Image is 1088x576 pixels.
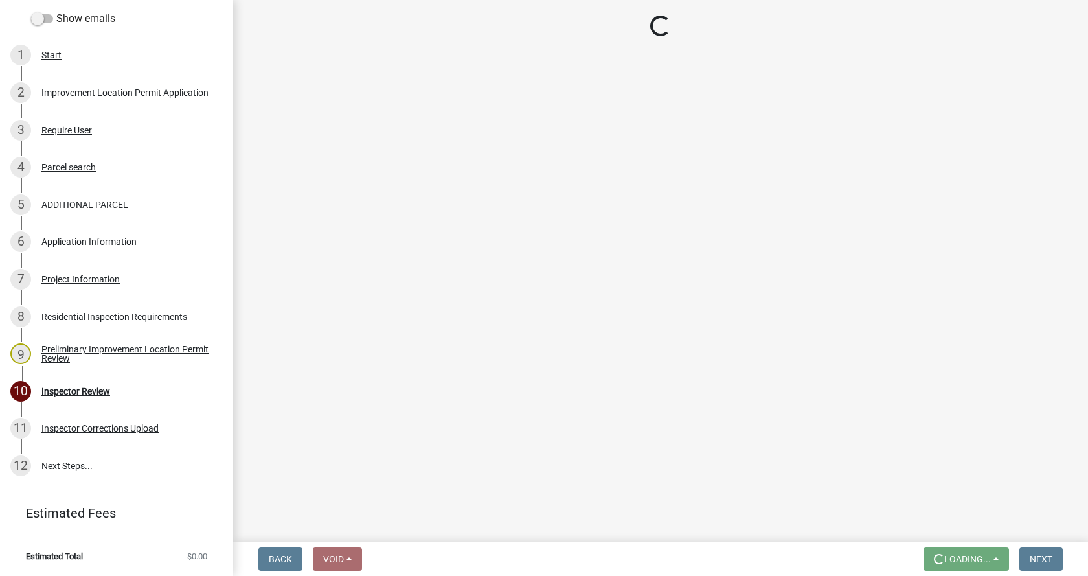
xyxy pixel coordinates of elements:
div: ADDITIONAL PARCEL [41,200,128,209]
button: Void [313,547,362,571]
div: 12 [10,455,31,476]
span: Estimated Total [26,552,83,560]
div: 3 [10,120,31,141]
div: 11 [10,418,31,439]
label: Show emails [31,11,115,27]
div: Preliminary Improvement Location Permit Review [41,345,212,363]
div: 10 [10,381,31,402]
div: Inspector Review [41,387,110,396]
span: Loading... [944,554,991,564]
div: Require User [41,126,92,135]
div: 5 [10,194,31,215]
div: Start [41,51,62,60]
div: Improvement Location Permit Application [41,88,209,97]
button: Loading... [924,547,1009,571]
div: Inspector Corrections Upload [41,424,159,433]
button: Back [258,547,302,571]
a: Estimated Fees [10,500,212,526]
div: 8 [10,306,31,327]
span: Next [1030,554,1052,564]
span: Back [269,554,292,564]
div: Parcel search [41,163,96,172]
span: Void [323,554,344,564]
div: Project Information [41,275,120,284]
div: Application Information [41,237,137,246]
button: Next [1019,547,1063,571]
div: 1 [10,45,31,65]
div: 4 [10,157,31,178]
div: Residential Inspection Requirements [41,312,187,321]
div: 7 [10,269,31,290]
div: 2 [10,82,31,103]
div: 6 [10,231,31,252]
span: $0.00 [187,552,207,560]
div: 9 [10,343,31,364]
